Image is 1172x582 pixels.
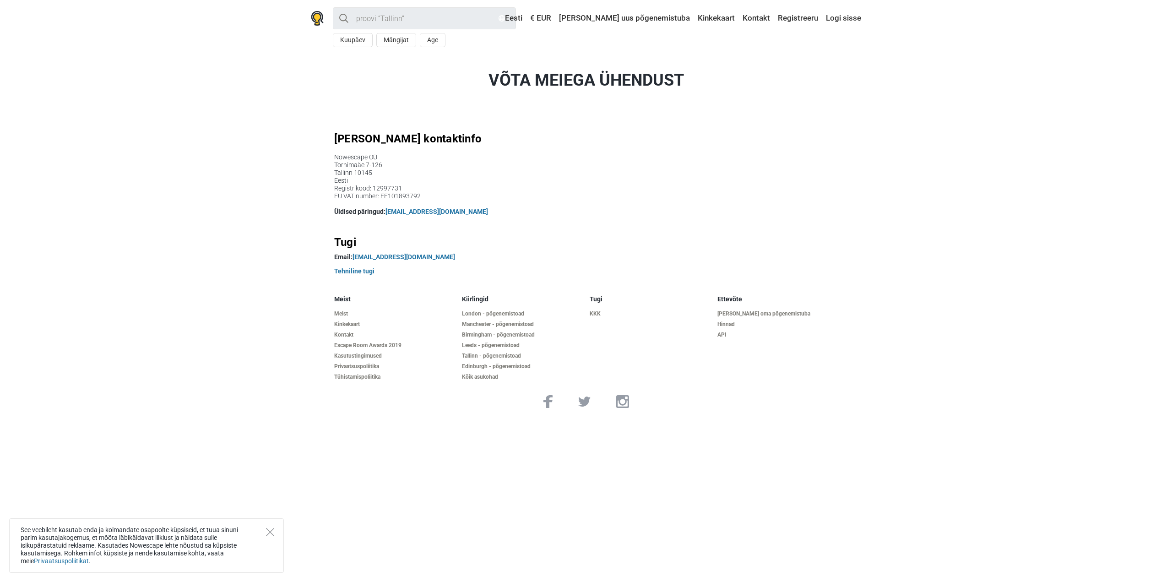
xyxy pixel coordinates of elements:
[311,11,324,26] img: Nowescape logo
[334,353,455,359] a: Kasutustingimused
[695,10,737,27] a: Kinkekaart
[334,332,455,338] a: Kontakt
[376,33,416,47] button: Mängijat
[824,10,861,27] a: Logi sisse
[334,342,455,349] a: Escape Room Awards 2019
[334,177,838,185] li: Eesti
[385,208,488,215] a: [EMAIL_ADDRESS][DOMAIN_NAME]
[334,68,838,92] h1: Võta meiega ühendust
[334,310,455,317] a: Meist
[462,342,582,349] a: Leeds - põgenemistoad
[717,321,838,328] a: Hinnad
[334,295,455,303] h5: Meist
[333,7,516,29] input: proovi “Tallinn”
[334,185,838,192] li: Registrikood: 12997731
[334,363,455,370] a: Privaatsuspoliitika
[334,207,838,217] p: Üldised päringud:
[334,153,838,161] li: Nowescape OÜ
[353,253,455,261] a: [EMAIL_ADDRESS][DOMAIN_NAME]
[462,374,582,381] a: Kõik asukohad
[717,295,838,303] h5: Ettevõte
[590,295,710,303] h5: Tugi
[528,10,553,27] a: € EUR
[462,321,582,328] a: Manchester - põgenemistoad
[334,235,838,250] h2: Tugi
[334,192,838,200] li: EU VAT number: EE101893792
[334,161,838,169] li: Tornimaäe 7-126
[740,10,772,27] a: Kontakt
[266,528,274,536] button: Close
[334,252,838,262] p: Email:
[462,295,582,303] h5: Kiirlingid
[420,33,445,47] button: Age
[557,10,692,27] a: [PERSON_NAME] uus põgenemistuba
[717,332,838,338] a: API
[334,131,838,147] h2: [PERSON_NAME] kontaktinfo
[462,310,582,317] a: London - põgenemistoad
[9,518,284,573] div: See veebileht kasutab enda ja kolmandate osapoolte küpsiseid, et tuua sinuni parim kasutajakogemu...
[499,15,505,22] img: Eesti
[462,363,582,370] a: Edinburgh - põgenemistoad
[462,332,582,338] a: Birmingham - põgenemistoad
[34,557,89,565] a: Privaatsuspoliitikat
[717,310,838,317] a: [PERSON_NAME] oma põgenemistuba
[333,33,373,47] button: Kuupäev
[334,321,455,328] a: Kinkekaart
[590,310,710,317] a: KKK
[334,169,838,177] li: Tallinn 10145
[496,10,525,27] a: Eesti
[334,374,455,381] a: Tühistamispoliitika
[334,267,374,275] a: Tehniline tugi
[462,353,582,359] a: Tallinn - põgenemistoad
[776,10,820,27] a: Registreeru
